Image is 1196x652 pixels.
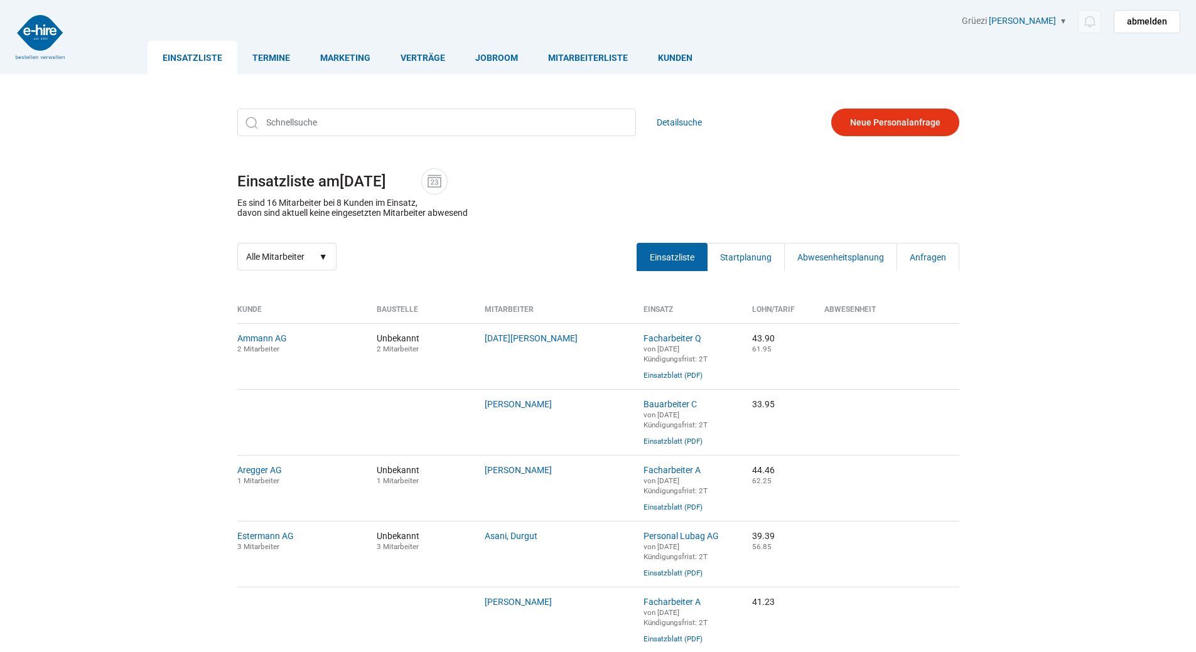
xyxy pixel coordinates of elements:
a: Einsatzblatt (PDF) [644,437,703,446]
img: icon-date.svg [425,172,444,191]
a: Estermann AG [237,531,294,541]
a: Facharbeiter A [644,465,701,475]
a: Facharbeiter A [644,597,701,607]
small: von [DATE] Kündigungsfrist: 2T [644,542,708,561]
small: 3 Mitarbeiter [377,542,419,551]
a: [PERSON_NAME] [989,16,1056,26]
a: Einsatzblatt (PDF) [644,371,703,380]
small: 3 Mitarbeiter [237,542,279,551]
small: 61.95 [752,345,772,353]
small: von [DATE] Kündigungsfrist: 2T [644,345,708,363]
a: Einsatzblatt (PDF) [644,634,703,643]
nobr: 43.90 [752,333,775,343]
small: 56.85 [752,542,772,551]
nobr: 33.95 [752,399,775,409]
a: Jobroom [460,41,533,74]
th: Mitarbeiter [475,305,634,323]
a: [PERSON_NAME] [485,597,552,607]
a: Abwesenheitsplanung [784,243,897,271]
a: Detailsuche [657,109,702,136]
a: Einsatzblatt (PDF) [644,503,703,511]
nobr: 39.39 [752,531,775,541]
a: [DATE][PERSON_NAME] [485,333,578,343]
a: Anfragen [897,243,959,271]
a: [PERSON_NAME] [485,399,552,409]
img: icon-notification.svg [1082,14,1097,29]
a: Mitarbeiterliste [533,41,643,74]
span: Unbekannt [377,333,466,353]
small: von [DATE] Kündigungsfrist: 2T [644,410,708,429]
th: Baustelle [367,305,476,323]
div: Grüezi [962,16,1180,33]
th: Lohn/Tarif [743,305,815,323]
small: 2 Mitarbeiter [237,345,279,353]
a: abmelden [1114,10,1180,33]
small: 1 Mitarbeiter [377,476,419,485]
small: 62.25 [752,476,772,485]
small: von [DATE] Kündigungsfrist: 2T [644,476,708,495]
a: Asani, Durgut [485,531,537,541]
a: Verträge [385,41,460,74]
small: von [DATE] Kündigungsfrist: 2T [644,608,708,627]
a: Termine [237,41,305,74]
a: Bauarbeiter C [644,399,697,409]
small: 2 Mitarbeiter [377,345,419,353]
a: Startplanung [707,243,785,271]
span: Unbekannt [377,465,466,485]
h1: Einsatzliste am [237,168,959,195]
nobr: 41.23 [752,597,775,607]
th: Abwesenheit [815,305,959,323]
th: Einsatz [634,305,743,323]
a: Aregger AG [237,465,282,475]
nobr: 44.46 [752,465,775,475]
a: Kunden [643,41,708,74]
th: Kunde [237,305,367,323]
a: Neue Personalanfrage [831,109,959,136]
a: [PERSON_NAME] [485,465,552,475]
p: Es sind 16 Mitarbeiter bei 8 Kunden im Einsatz, davon sind aktuell keine eingesetzten Mitarbeiter... [237,198,468,218]
a: Personal Lubag AG [644,531,719,541]
small: 1 Mitarbeiter [237,476,279,485]
a: Facharbeiter Q [644,333,701,343]
a: Einsatzliste [637,243,708,271]
a: Ammann AG [237,333,287,343]
span: Unbekannt [377,531,466,551]
img: logo2.png [16,15,65,59]
a: Einsatzliste [148,41,237,74]
input: Schnellsuche [237,109,636,136]
a: Einsatzblatt (PDF) [644,569,703,577]
a: Marketing [305,41,385,74]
